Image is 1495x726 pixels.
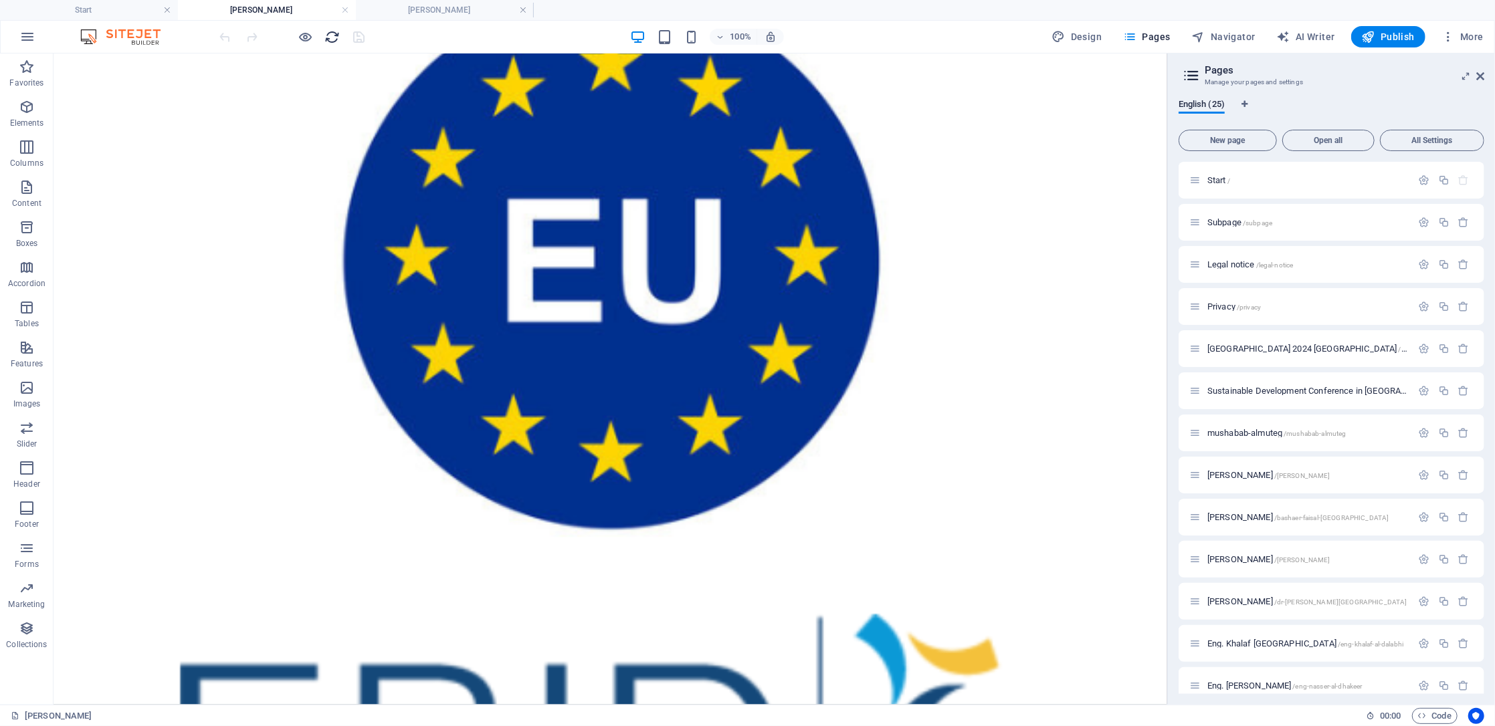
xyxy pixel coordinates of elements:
[324,29,340,45] button: reload
[1419,680,1430,691] div: Settings
[1203,302,1412,311] div: Privacy/privacy
[1203,555,1412,564] div: [PERSON_NAME]/[PERSON_NAME]
[11,358,43,369] p: Features
[1380,708,1401,724] span: 00 00
[1179,96,1225,115] span: English (25)
[1458,680,1470,691] div: Remove
[1047,26,1108,47] button: Design
[1052,30,1102,43] span: Design
[1458,427,1470,439] div: Remove
[1438,259,1450,270] div: Duplicate
[1338,640,1403,648] span: /eng-khalaf-al-dalabhi
[1419,596,1430,607] div: Settings
[1458,554,1470,565] div: Remove
[1256,261,1294,269] span: /legal-notice
[1419,511,1430,523] div: Settings
[1203,681,1412,690] div: Eng. [PERSON_NAME]/eng-nasser-al-dhakeer
[1207,512,1389,522] span: Click to open page
[1419,638,1430,649] div: Settings
[1207,217,1272,227] span: Click to open page
[1458,638,1470,649] div: Remove
[8,599,45,610] p: Marketing
[1203,429,1412,437] div: mushabab-almuteg/mushabab-almuteg
[1205,76,1458,88] h3: Manage your pages and settings
[9,78,43,88] p: Favorites
[13,398,41,409] p: Images
[1438,174,1450,186] div: Duplicate
[1438,343,1450,354] div: Duplicate
[1207,259,1293,269] span: Click to open page
[1362,30,1415,43] span: Publish
[1288,136,1369,144] span: Open all
[1438,469,1450,481] div: Duplicate
[1282,130,1375,151] button: Open all
[298,29,314,45] button: Click here to leave preview mode and continue editing
[1227,177,1230,185] span: /
[6,639,47,650] p: Collections
[1441,30,1484,43] span: More
[356,3,534,17] h4: [PERSON_NAME]
[1458,343,1470,354] div: Remove
[1203,260,1412,269] div: Legal notice/legal-notice
[1123,30,1170,43] span: Pages
[1438,217,1450,228] div: Duplicate
[1438,596,1450,607] div: Duplicate
[1203,513,1412,521] div: [PERSON_NAME]/bashaer-faisal-[GEOGRAPHIC_DATA]
[1458,301,1470,312] div: Remove
[1458,469,1470,481] div: Remove
[1179,99,1484,124] div: Language Tabs
[77,29,177,45] img: Editor Logo
[1386,136,1478,144] span: All Settings
[1419,427,1430,439] div: Settings
[1243,219,1272,227] span: /subpage
[1207,554,1330,564] span: Click to open page
[1412,708,1458,724] button: Code
[1458,385,1470,396] div: Remove
[1438,427,1450,439] div: Duplicate
[1187,26,1261,47] button: Navigator
[1419,469,1430,481] div: Settings
[1458,217,1470,228] div: Remove
[1203,386,1412,395] div: Sustainable Development Conference in [GEOGRAPHIC_DATA][PERSON_NAME]
[1203,344,1412,353] div: [GEOGRAPHIC_DATA] 2024 [GEOGRAPHIC_DATA]/[GEOGRAPHIC_DATA]-2024-[GEOGRAPHIC_DATA]
[1438,638,1450,649] div: Duplicate
[1274,556,1330,564] span: /[PERSON_NAME]
[1438,511,1450,523] div: Duplicate
[1458,174,1470,186] div: The startpage cannot be deleted
[710,29,757,45] button: 100%
[1438,554,1450,565] div: Duplicate
[13,479,40,489] p: Header
[1192,30,1256,43] span: Navigator
[1274,472,1330,479] span: /[PERSON_NAME]
[15,559,39,570] p: Forms
[1419,554,1430,565] div: Settings
[1438,301,1450,312] div: Duplicate
[1272,26,1340,47] button: AI Writer
[15,519,39,529] p: Footer
[1419,301,1430,312] div: Settings
[16,238,38,249] p: Boxes
[1366,708,1401,724] h6: Session time
[1418,708,1452,724] span: Code
[1274,514,1389,521] span: /bashaer-faisal-[GEOGRAPHIC_DATA]
[1118,26,1175,47] button: Pages
[1438,680,1450,691] div: Duplicate
[1419,343,1430,354] div: Settings
[730,29,751,45] h6: 100%
[1389,711,1391,721] span: :
[1351,26,1425,47] button: Publish
[1203,218,1412,227] div: Subpage/subpage
[1458,259,1470,270] div: Remove
[1284,430,1346,437] span: /mushabab-almuteg
[1436,26,1489,47] button: More
[1203,597,1412,606] div: [PERSON_NAME]/dr-[PERSON_NAME][GEOGRAPHIC_DATA]
[1047,26,1108,47] div: Design (Ctrl+Alt+Y)
[11,708,92,724] a: Click to cancel selection. Double-click to open Pages
[1203,639,1412,648] div: Eng. Khalaf [GEOGRAPHIC_DATA]/eng-khalaf-al-dalabhi
[1207,175,1230,185] span: Click to open page
[1207,681,1363,691] span: Click to open page
[1203,471,1412,479] div: [PERSON_NAME]/[PERSON_NAME]
[1293,683,1363,690] span: /eng-nasser-al-dhakeer
[1380,130,1484,151] button: All Settings
[1419,259,1430,270] div: Settings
